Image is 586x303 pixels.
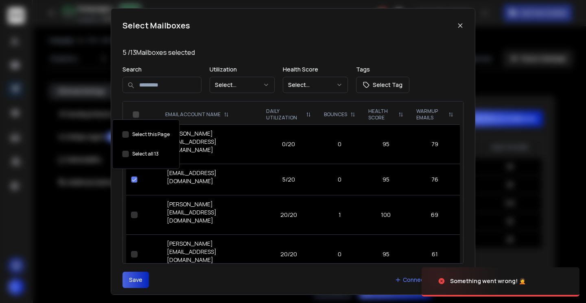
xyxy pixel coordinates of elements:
label: Select this Page [132,131,170,138]
p: Tags [356,65,409,74]
button: Select Tag [356,77,409,93]
p: Search [122,65,201,74]
p: Health Score [283,65,348,74]
p: 5 / 13 Mailboxes selected [122,48,464,57]
label: Select all 13 [132,151,159,157]
h1: Select Mailboxes [122,20,190,31]
button: Select... [210,77,275,93]
p: Utilization [210,65,275,74]
img: image [422,259,503,303]
button: Select... [283,77,348,93]
div: Something went wrong! 🤦 [450,277,526,285]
